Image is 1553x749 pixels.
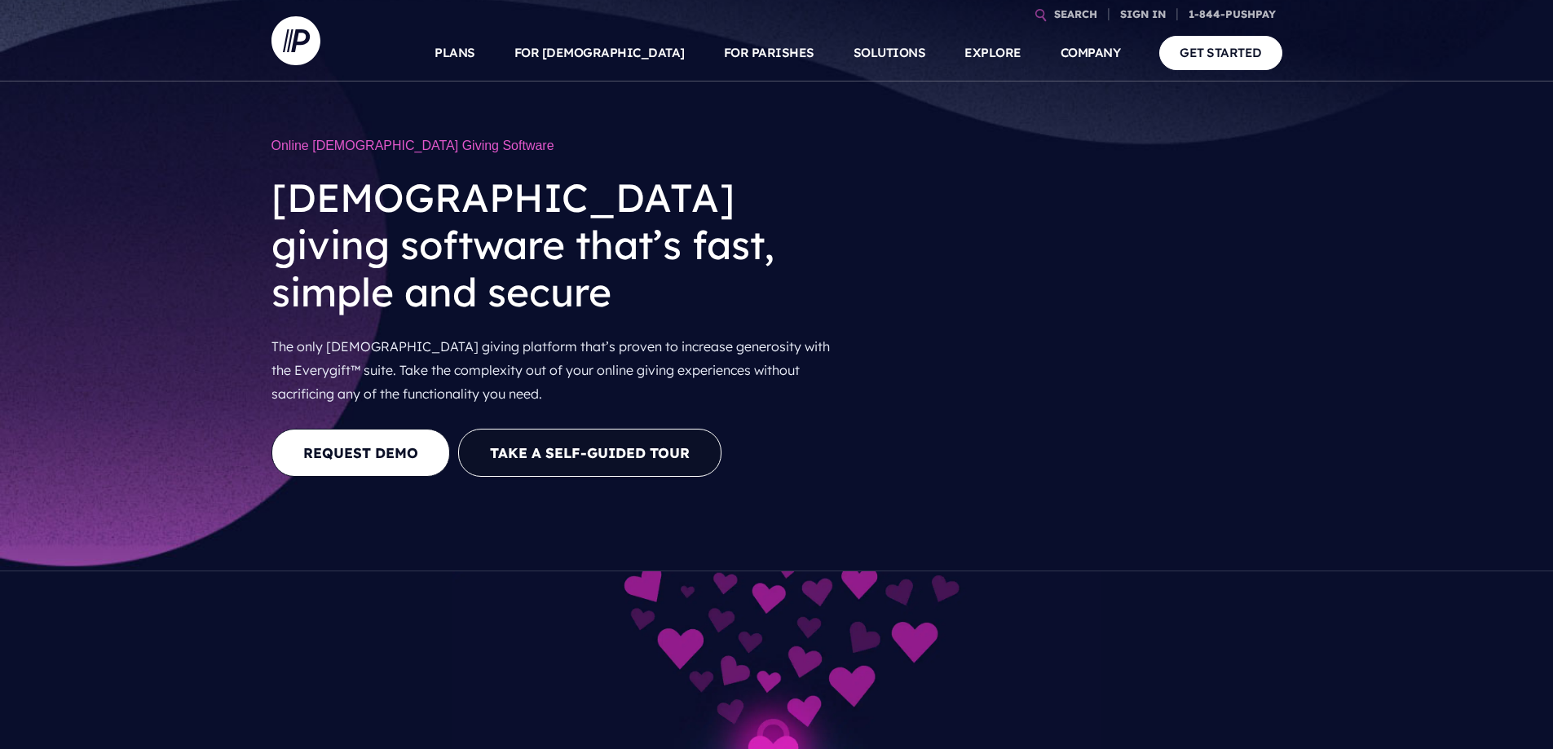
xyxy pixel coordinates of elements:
[271,130,850,161] h1: Online [DEMOGRAPHIC_DATA] Giving Software
[1159,36,1282,69] a: GET STARTED
[854,24,926,82] a: SOLUTIONS
[271,328,850,412] p: The only [DEMOGRAPHIC_DATA] giving platform that’s proven to increase generosity with the Everygi...
[514,24,685,82] a: FOR [DEMOGRAPHIC_DATA]
[271,429,450,477] a: REQUEST DEMO
[458,429,721,477] button: Take a Self-guided Tour
[724,24,814,82] a: FOR PARISHES
[271,161,850,328] h2: [DEMOGRAPHIC_DATA] giving software that’s fast, simple and secure
[435,24,475,82] a: PLANS
[1061,24,1121,82] a: COMPANY
[964,24,1021,82] a: EXPLORE
[452,575,1101,591] picture: everygift-impact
